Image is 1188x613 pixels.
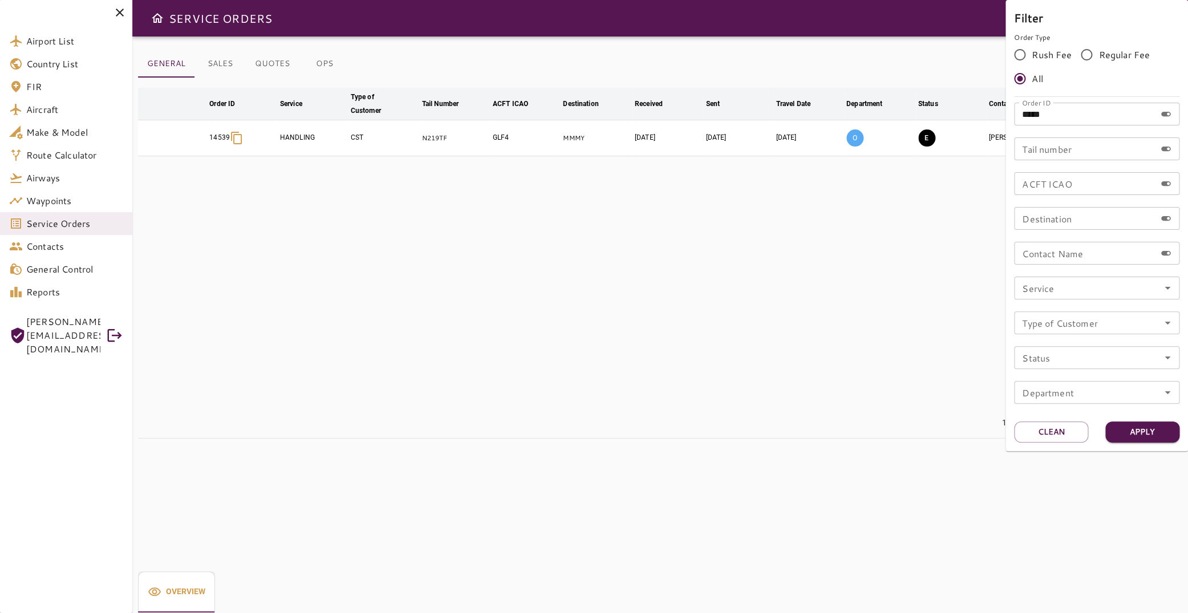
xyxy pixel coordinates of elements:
[1159,280,1175,296] button: Open
[1032,72,1043,86] span: All
[1159,315,1175,331] button: Open
[1022,98,1051,107] label: Order ID
[1098,48,1150,62] span: Regular Fee
[1014,43,1179,91] div: rushFeeOrder
[1159,384,1175,400] button: Open
[1105,421,1179,443] button: Apply
[1014,9,1179,27] h6: Filter
[1032,48,1072,62] span: Rush Fee
[1014,421,1088,443] button: Clean
[1014,33,1179,43] p: Order Type
[1159,350,1175,366] button: Open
